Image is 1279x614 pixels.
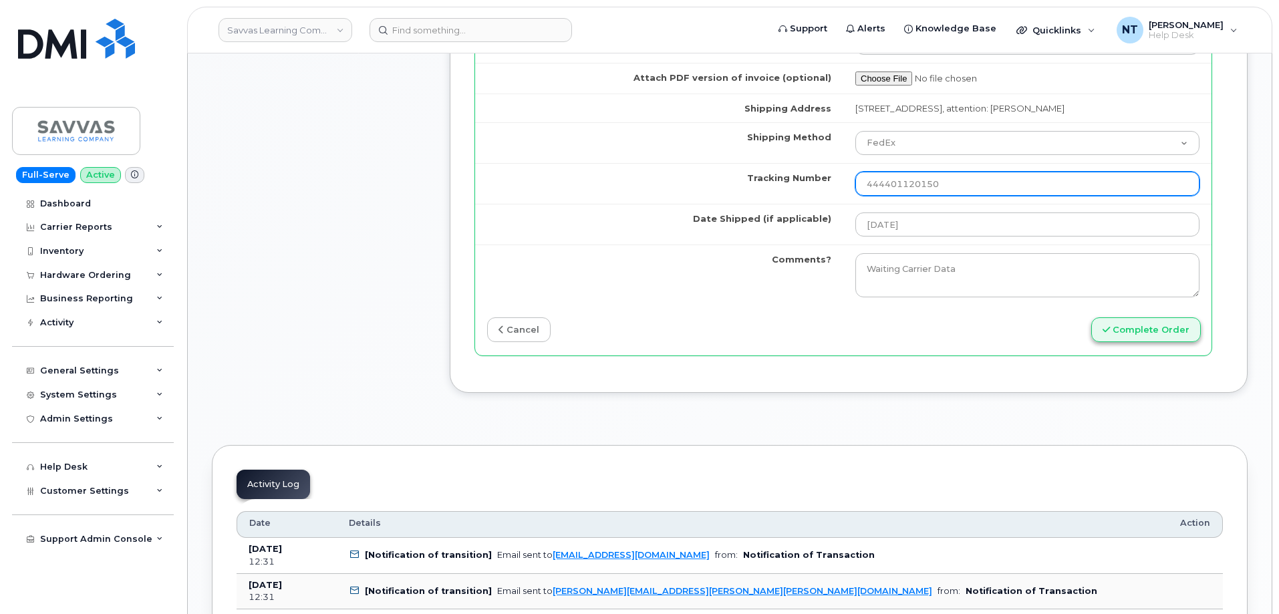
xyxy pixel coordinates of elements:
label: Shipping Method [747,131,831,144]
span: from: [715,550,738,560]
span: Details [349,517,381,529]
div: 12:31 [249,591,325,603]
b: [DATE] [249,580,282,590]
iframe: Messenger Launcher [1221,556,1269,604]
span: NT [1122,22,1138,38]
div: 12:31 [249,556,325,568]
label: Date Shipped (if applicable) [693,212,831,225]
label: Shipping Address [744,102,831,115]
span: Alerts [857,22,885,35]
span: Date [249,517,271,529]
label: Tracking Number [747,172,831,184]
input: Find something... [370,18,572,42]
div: Nicholas Taylor [1107,17,1247,43]
span: from: [938,586,960,596]
b: Notification of Transaction [743,550,875,560]
a: Knowledge Base [895,15,1006,42]
div: Quicklinks [1007,17,1105,43]
button: Complete Order [1091,317,1201,342]
a: Savvas Learning Company LLC [219,18,352,42]
b: [Notification of transition] [365,586,492,596]
td: [STREET_ADDRESS], attention: [PERSON_NAME] [843,94,1212,123]
span: Support [790,22,827,35]
a: Alerts [837,15,895,42]
span: Knowledge Base [915,22,996,35]
a: [EMAIL_ADDRESS][DOMAIN_NAME] [553,550,710,560]
div: Email sent to [497,586,932,596]
label: Comments? [772,253,831,266]
b: Notification of Transaction [966,586,1097,596]
b: [DATE] [249,544,282,554]
span: Quicklinks [1032,25,1081,35]
span: [PERSON_NAME] [1149,19,1224,30]
b: [Notification of transition] [365,550,492,560]
th: Action [1168,511,1223,538]
a: [PERSON_NAME][EMAIL_ADDRESS][PERSON_NAME][PERSON_NAME][DOMAIN_NAME] [553,586,932,596]
div: Email sent to [497,550,710,560]
a: Support [769,15,837,42]
label: Attach PDF version of invoice (optional) [633,71,831,84]
span: Help Desk [1149,30,1224,41]
textarea: Waiting Carrier Data [855,253,1199,297]
a: cancel [487,317,551,342]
